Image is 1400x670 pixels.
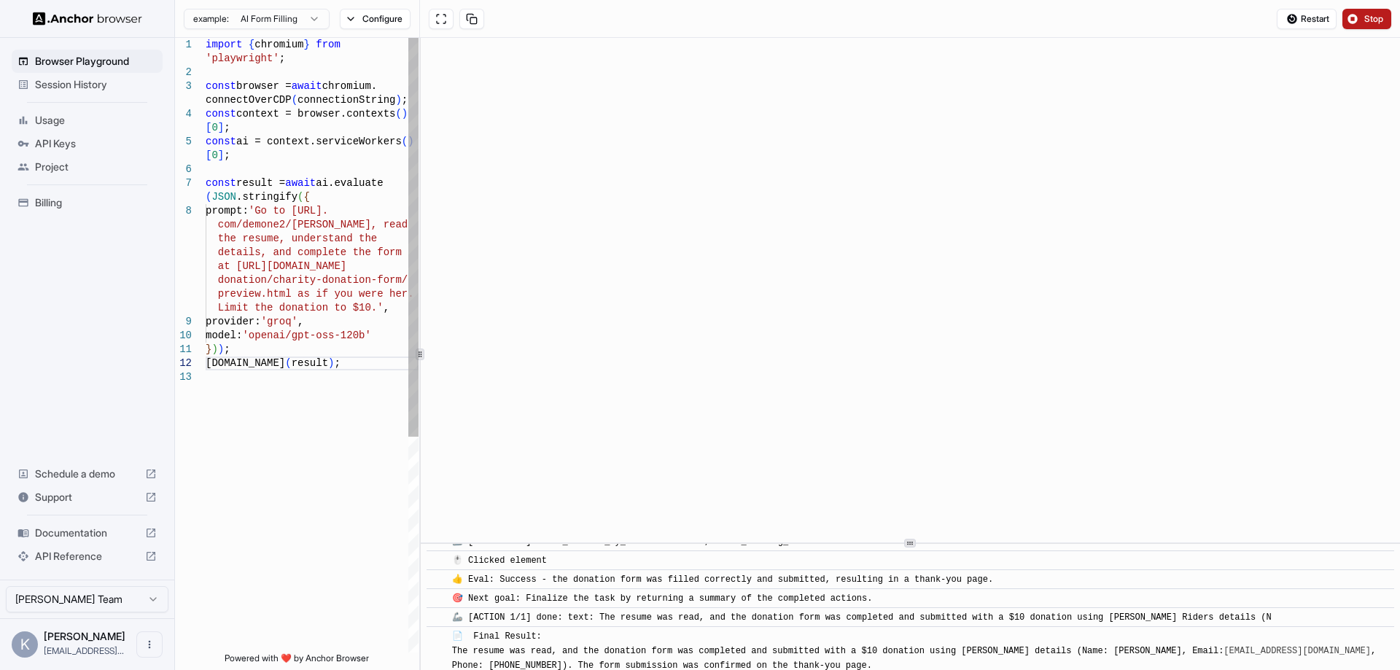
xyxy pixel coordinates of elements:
[33,12,142,26] img: Anchor Logo
[12,462,163,486] div: Schedule a demo
[12,486,163,509] div: Support
[44,645,124,656] span: justnkev@gmail.com
[12,155,163,179] div: Project
[12,50,163,73] div: Browser Playground
[12,73,163,96] div: Session History
[340,9,411,29] button: Configure
[12,545,163,568] div: API Reference
[35,77,157,92] span: Session History
[1301,13,1329,25] span: Restart
[1364,13,1385,25] span: Stop
[35,526,139,540] span: Documentation
[35,136,157,151] span: API Keys
[35,467,139,481] span: Schedule a demo
[44,630,125,642] span: Kevin Wong
[35,113,157,128] span: Usage
[35,549,139,564] span: API Reference
[12,132,163,155] div: API Keys
[35,160,157,174] span: Project
[429,9,454,29] button: Open in full screen
[1342,9,1391,29] button: Stop
[12,521,163,545] div: Documentation
[459,9,484,29] button: Copy session ID
[1277,9,1337,29] button: Restart
[12,109,163,132] div: Usage
[35,195,157,210] span: Billing
[136,631,163,658] button: Open menu
[193,13,229,25] span: example:
[12,191,163,214] div: Billing
[35,54,157,69] span: Browser Playground
[35,490,139,505] span: Support
[12,631,38,658] div: K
